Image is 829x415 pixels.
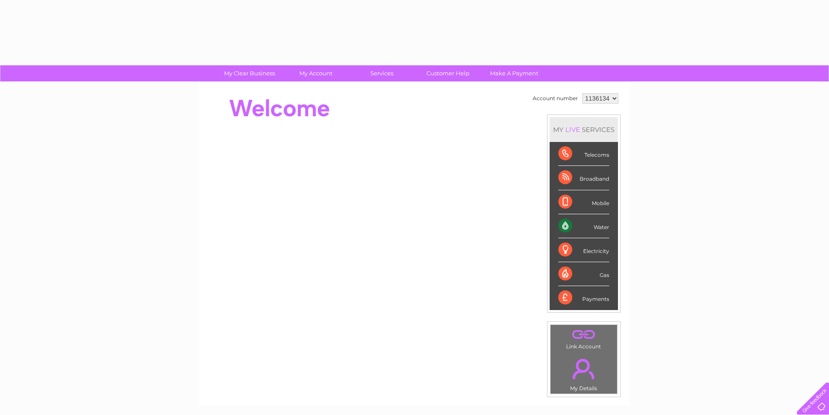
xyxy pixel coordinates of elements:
div: Payments [558,286,609,310]
td: Account number [530,91,580,106]
a: My Account [280,65,352,81]
div: Water [558,214,609,238]
a: My Clear Business [214,65,285,81]
a: Services [346,65,418,81]
div: MY SERVICES [550,117,618,142]
td: Link Account [550,324,618,352]
a: Make A Payment [478,65,550,81]
div: Gas [558,262,609,286]
a: . [553,327,615,342]
div: Electricity [558,238,609,262]
a: Customer Help [412,65,484,81]
td: My Details [550,351,618,394]
a: . [553,354,615,384]
div: LIVE [564,125,582,134]
div: Telecoms [558,142,609,166]
div: Mobile [558,190,609,214]
div: Broadband [558,166,609,190]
